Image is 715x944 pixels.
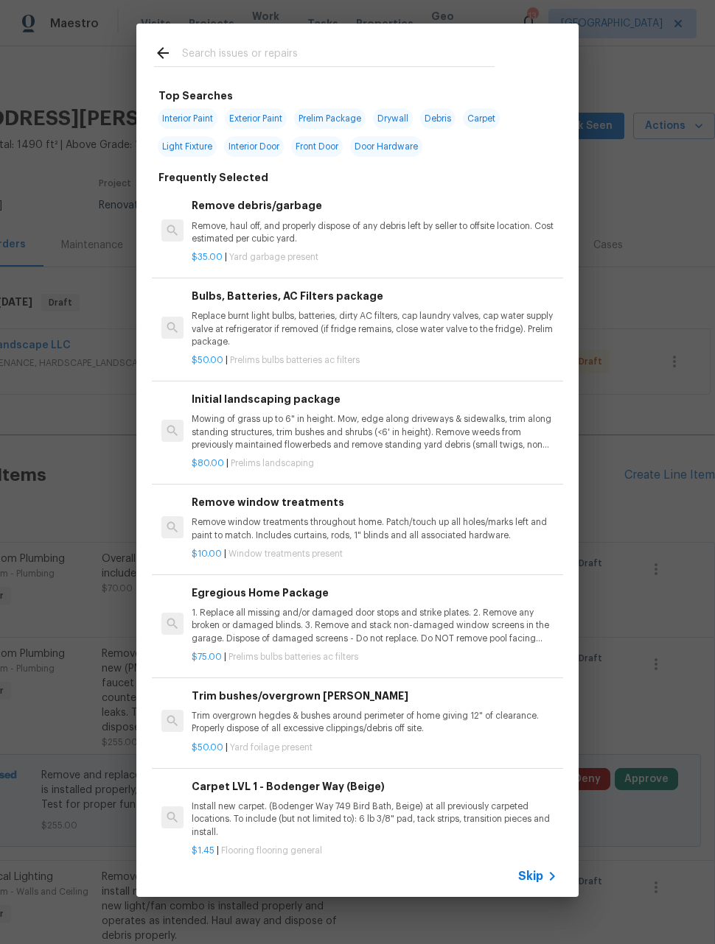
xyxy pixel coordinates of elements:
span: $35.00 [192,253,223,261]
p: Install new carpet. (Bodenger Way 749 Bird Bath, Beige) at all previously carpeted locations. To ... [192,800,557,838]
p: 1. Replace all missing and/or damaged door stops and strike plates. 2. Remove any broken or damag... [192,607,557,644]
span: Flooring flooring general [221,846,322,855]
p: | [192,548,557,560]
span: Yard foilage present [230,743,313,752]
span: Prelims bulbs batteries ac filters [229,652,358,661]
h6: Bulbs, Batteries, AC Filters package [192,288,557,304]
span: Light Fixture [158,136,217,157]
span: Interior Door [224,136,284,157]
h6: Carpet LVL 1 - Bodenger Way (Beige) [192,778,557,795]
span: $50.00 [192,356,223,364]
span: $80.00 [192,459,224,468]
span: Door Hardware [350,136,422,157]
h6: Remove debris/garbage [192,197,557,214]
span: Window treatments present [229,549,343,558]
p: Trim overgrown hegdes & bushes around perimeter of home giving 12" of clearance. Properly dispose... [192,710,557,735]
h6: Initial landscaping package [192,391,557,407]
span: $10.00 [192,549,222,558]
p: | [192,845,557,857]
span: Debris [420,108,456,129]
p: | [192,251,557,264]
span: Exterior Paint [225,108,287,129]
span: Drywall [373,108,413,129]
span: Prelims landscaping [231,459,314,468]
span: $50.00 [192,743,223,752]
span: Prelims bulbs batteries ac filters [230,356,360,364]
h6: Frequently Selected [158,169,268,186]
span: $1.45 [192,846,214,855]
p: | [192,354,557,367]
p: Remove, haul off, and properly dispose of any debris left by seller to offsite location. Cost est... [192,220,557,245]
span: $75.00 [192,652,222,661]
p: Remove window treatments throughout home. Patch/touch up all holes/marks left and paint to match.... [192,516,557,541]
h6: Trim bushes/overgrown [PERSON_NAME] [192,688,557,704]
span: Prelim Package [294,108,366,129]
h6: Top Searches [158,88,233,104]
p: | [192,742,557,754]
span: Skip [518,869,543,884]
p: | [192,651,557,663]
input: Search issues or repairs [182,44,495,66]
p: Mowing of grass up to 6" in height. Mow, edge along driveways & sidewalks, trim along standing st... [192,413,557,451]
span: Yard garbage present [229,253,318,261]
p: Replace burnt light bulbs, batteries, dirty AC filters, cap laundry valves, cap water supply valv... [192,310,557,348]
p: | [192,457,557,470]
h6: Egregious Home Package [192,585,557,601]
span: Interior Paint [158,108,217,129]
h6: Remove window treatments [192,494,557,510]
span: Carpet [463,108,500,129]
span: Front Door [291,136,343,157]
